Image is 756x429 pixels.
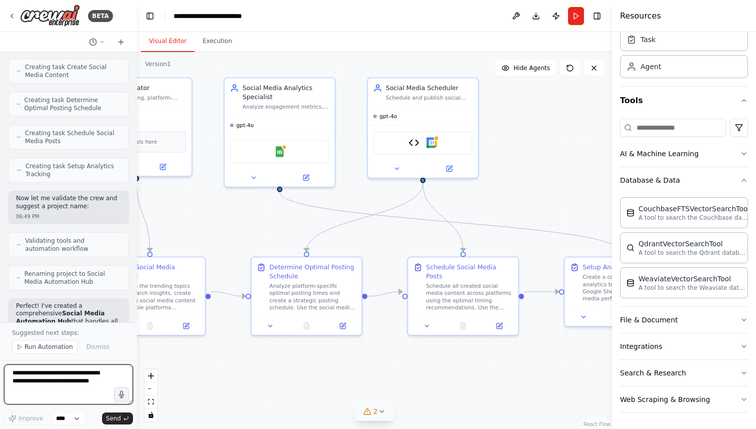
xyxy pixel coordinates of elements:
span: Validating tools and automation workflow [25,237,120,253]
img: Social Media Manager [408,137,419,148]
div: WeaviateVectorSearchTool [638,274,748,284]
div: Create a comprehensive analytics tracking system using Google Sheets to monitor social media perf... [582,273,669,302]
button: Execution [194,31,240,52]
img: WeaviateVectorSearchTool [626,279,634,287]
button: Tools [620,87,748,115]
div: React Flow controls [144,369,157,421]
div: Analyze engagement metrics, track performance patterns, and identify optimal posting times for {i... [242,103,329,110]
span: Creating task Determine Optimal Posting Schedule [24,96,120,112]
button: Search & Research [620,360,748,386]
button: Switch to previous chat [85,36,109,48]
p: A tool to search the Qdrant database for relevant information on internal documents. [638,249,748,257]
div: Task [640,35,655,45]
img: Google Calendar [426,137,437,148]
button: Click to speak your automation idea [114,387,129,402]
div: 06:49 PM [16,213,121,220]
button: No output available [131,320,169,331]
button: No output available [601,312,639,322]
button: Web Scraping & Browsing [620,386,748,412]
button: Hide left sidebar [143,9,157,23]
button: No output available [287,320,325,331]
p: Perfect! I've created a comprehensive that handles all aspects of social media management you req... [16,302,121,357]
g: Edge from a602a8fa-fcc9-40dd-9067-6a64bf6a2613 to 16749622-56f8-44fc-a914-aa5cf80c6f62 [275,192,624,252]
button: Open in side panel [170,320,201,331]
div: Social Media SchedulerSchedule and publish social media content across multiple platforms at opti... [367,77,479,178]
div: Content Creator [99,84,186,93]
div: Schedule and publish social media content across multiple platforms at optimal times, manage post... [385,94,472,101]
span: Creating task Schedule Social Media Posts [25,129,120,145]
button: Open in side panel [484,320,514,331]
div: Crew [620,24,748,86]
div: Agent [640,62,661,72]
button: AI & Machine Learning [620,141,748,167]
g: Edge from fce9f7a4-c761-4f14-ac52-cc27a531effb to ca69b2b2-b01c-4919-aed4-7533d6b55075 [418,183,467,252]
div: Create Social Media Content [113,263,200,281]
g: Edge from c8776dd5-79fb-45ab-8fcd-f89e8db4c332 to b5755d2f-82d0-4e55-a15c-95d8127fcc61 [211,287,246,301]
button: Open in side panel [327,320,358,331]
button: zoom out [144,382,157,395]
div: Social Media Analytics Specialist [242,84,329,102]
button: Run Automation [12,340,77,354]
span: Run Automation [24,343,73,351]
img: Google Sheets [274,146,285,157]
nav: breadcrumb [173,11,270,21]
g: Edge from a97508a6-a8c7-4527-ade4-debd3742d5e1 to c8776dd5-79fb-45ab-8fcd-f89e8db4c332 [132,180,154,252]
button: Send [102,412,133,424]
span: Dismiss [86,343,109,351]
div: Social Media Analytics SpecialistAnalyze engagement metrics, track performance patterns, and iden... [223,77,335,187]
div: Determine Optimal Posting ScheduleAnalyze platform-specific optimal posting times and create a st... [250,256,362,335]
div: QdrantVectorSearchTool [638,239,748,249]
div: Setup Analytics TrackingCreate a comprehensive analytics tracking system using Google Sheets to m... [564,256,676,327]
div: Database & Data [620,193,748,306]
p: A tool to search the Weaviate database for relevant information on internal documents. [638,284,748,292]
div: Content CreatorCreate engaging, platform-specific social media content including captions, hashta... [80,77,192,177]
a: React Flow attribution [583,421,610,427]
button: Integrations [620,333,748,359]
div: Setup Analytics Tracking [582,263,659,272]
button: Open in side panel [137,162,188,172]
button: Open in side panel [424,163,474,174]
button: 2 [355,402,394,421]
button: toggle interactivity [144,408,157,421]
p: Now let me validate the crew and suggest a project name: [16,195,121,210]
p: A tool to search the Couchbase database for relevant information on internal documents. [638,214,748,222]
div: Based on the trending topics and research insights, create engaging social media content for mult... [113,282,200,311]
p: Suggested next steps: [12,329,125,337]
button: Hide Agents [495,60,556,76]
button: Dismiss [81,340,114,354]
span: Drop tools here [116,137,157,146]
strong: Social Media Automation Hub [16,310,104,325]
button: zoom in [144,369,157,382]
button: fit view [144,395,157,408]
button: Visual Editor [141,31,194,52]
div: CouchbaseFTSVectorSearchTool [638,204,749,214]
button: Database & Data [620,167,748,193]
div: Create Social Media ContentBased on the trending topics and research insights, create engaging so... [94,256,206,335]
div: Schedule Social Media Posts [426,263,513,281]
div: Create engaging, platform-specific social media content including captions, hashtags, and post id... [99,94,186,101]
div: BETA [88,10,113,22]
span: Improve [18,414,43,422]
button: Improve [4,412,47,425]
div: Schedule all created social media content across platforms using the optimal timing recommendatio... [426,282,513,311]
div: Tools [620,115,748,421]
button: Hide right sidebar [590,9,604,23]
span: Creating task Create Social Media Content [25,63,120,79]
div: Schedule Social Media PostsSchedule all created social media content across platforms using the o... [407,256,519,335]
span: gpt-4o [236,122,254,129]
button: Start a new chat [113,36,129,48]
div: Version 1 [145,60,171,68]
button: File & Document [620,307,748,333]
img: QdrantVectorSearchTool [626,244,634,252]
g: Edge from ca69b2b2-b01c-4919-aed4-7533d6b55075 to 16749622-56f8-44fc-a914-aa5cf80c6f62 [524,287,559,296]
span: Send [106,414,121,422]
div: Determine Optimal Posting Schedule [269,263,356,281]
span: 2 [373,406,378,416]
img: Logo [20,5,80,27]
img: CouchbaseFTSVectorSearchTool [626,209,634,217]
span: Hide Agents [513,64,550,72]
span: Creating task Setup Analytics Tracking [25,162,120,178]
div: Social Media Scheduler [385,84,472,93]
span: gpt-4o [379,113,397,120]
h4: Resources [620,10,661,22]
